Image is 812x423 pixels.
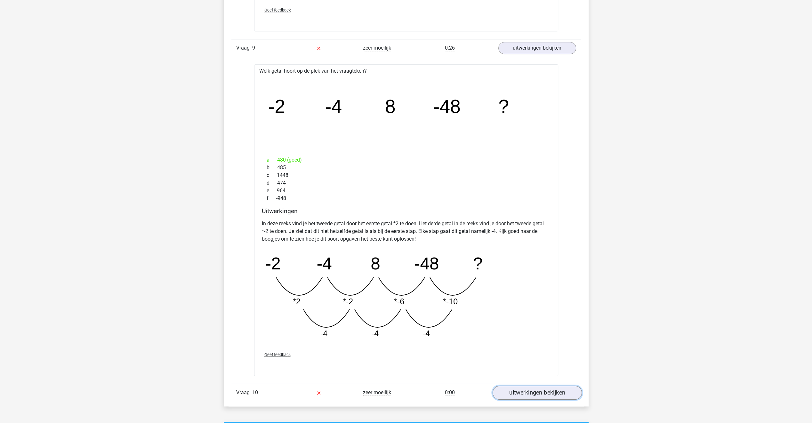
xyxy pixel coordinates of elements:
tspan: -2 [268,96,285,117]
tspan: 8 [385,96,395,117]
div: 485 [262,164,551,172]
tspan: -4 [325,96,342,117]
span: Vraag [236,44,252,52]
span: 0:26 [445,45,455,51]
div: -948 [262,195,551,202]
span: 10 [252,389,258,395]
tspan: -48 [433,96,460,117]
div: Welk getal hoort op de plek van het vraagteken? [254,64,558,376]
h4: Uitwerkingen [262,207,551,215]
div: 480 (goed) [262,156,551,164]
div: 474 [262,179,551,187]
span: b [267,164,277,172]
tspan: -4 [422,329,430,338]
p: In deze reeks vind je het tweede getal door het eerste getal *2 te doen. Het derde getal in de re... [262,220,551,243]
span: c [267,172,277,179]
div: 1448 [262,172,551,179]
tspan: -4 [317,254,332,273]
span: Geef feedback [264,8,291,12]
span: Vraag [236,389,252,396]
span: a [267,156,277,164]
tspan: 8 [371,254,380,273]
span: f [267,195,276,202]
span: e [267,187,277,195]
div: 964 [262,187,551,195]
span: zeer moeilijk [363,389,391,396]
tspan: ? [498,96,509,117]
tspan: -4 [371,329,378,338]
span: 0:00 [445,389,455,396]
span: zeer moeilijk [363,45,391,51]
tspan: -2 [265,254,280,273]
a: uitwerkingen bekijken [498,42,576,54]
tspan: -4 [320,329,327,338]
tspan: -48 [414,254,439,273]
span: Geef feedback [264,352,291,357]
a: uitwerkingen bekijken [492,386,582,400]
span: d [267,179,277,187]
span: 9 [252,45,255,51]
tspan: ? [473,254,483,273]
